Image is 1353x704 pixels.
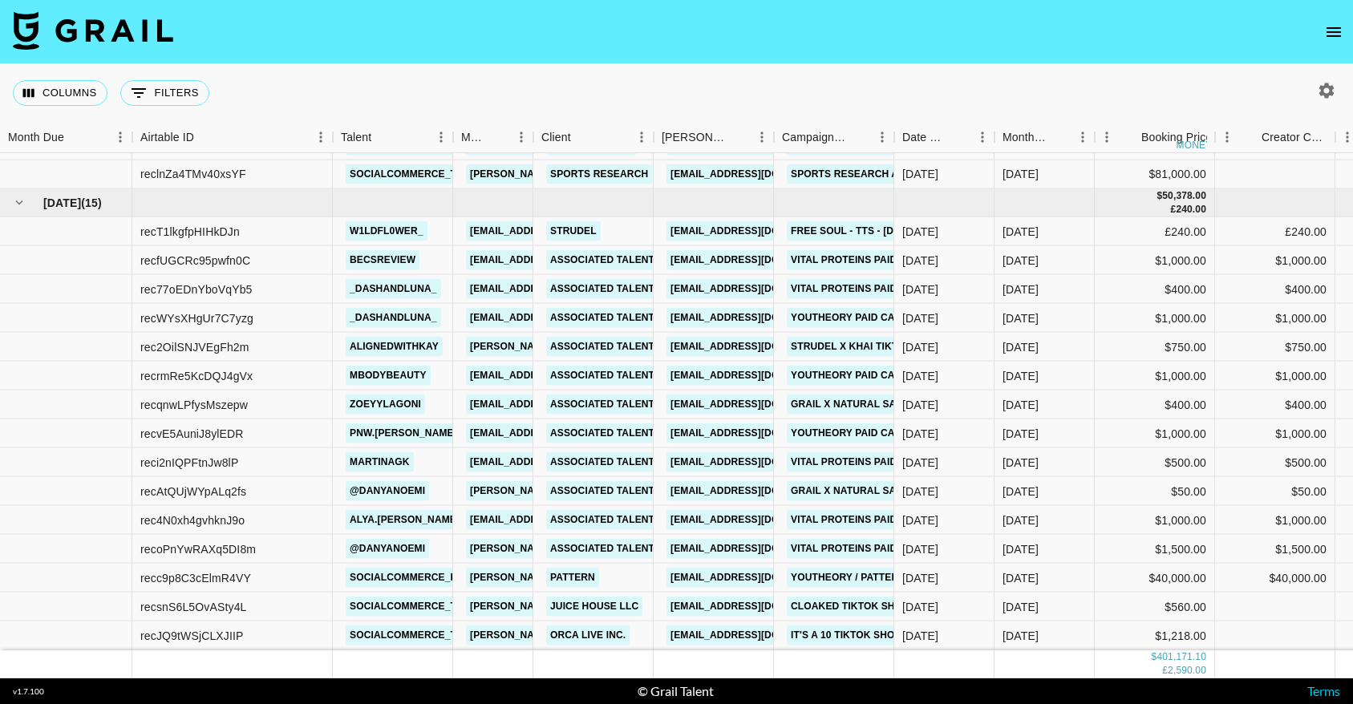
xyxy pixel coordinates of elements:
[140,396,248,412] div: recqnwLPfysMszepw
[140,367,253,383] div: recrmRe5KcDQJ4gVx
[546,250,679,270] a: Associated Talent Inc
[140,252,250,268] div: recfUGCRc95pwfn0C
[194,126,217,148] button: Sort
[13,686,44,697] div: v 1.7.100
[787,452,945,472] a: Vital Proteins Paid August
[1152,650,1157,664] div: $
[546,481,679,501] a: Associated Talent Inc
[1095,217,1215,246] div: £240.00
[453,122,533,153] div: Manager
[346,337,443,357] a: alignedwithkay
[346,510,464,530] a: alya.[PERSON_NAME]
[1176,203,1206,216] div: 240.00
[1003,137,1039,153] div: Aug '25
[346,481,429,501] a: @danyanoemi
[1003,627,1039,643] div: Sep '25
[1119,126,1141,148] button: Sort
[309,125,333,149] button: Menu
[1307,683,1340,698] a: Terms
[638,683,714,699] div: © Grail Talent
[466,164,727,184] a: [PERSON_NAME][EMAIL_ADDRESS][DOMAIN_NAME]
[630,125,654,149] button: Menu
[346,597,492,617] a: socialcommerce_tap_us
[1095,160,1215,189] div: $81,000.00
[1003,122,1048,153] div: Month Due
[1003,281,1039,297] div: Sep '25
[132,122,333,153] div: Airtable ID
[1285,396,1327,412] div: $400.00
[1095,390,1215,419] div: $400.00
[1215,125,1239,149] button: Menu
[140,483,246,499] div: recAtQUjWYpALq2fs
[8,122,64,153] div: Month Due
[546,539,679,559] a: Associated Talent Inc
[1095,333,1215,362] div: $750.00
[1003,396,1039,412] div: Sep '25
[902,223,938,239] div: 9/4/2025
[13,80,107,106] button: Select columns
[1003,425,1039,441] div: Sep '25
[346,366,431,386] a: mbodybeauty
[466,337,727,357] a: [PERSON_NAME][EMAIL_ADDRESS][DOMAIN_NAME]
[546,164,652,184] a: Sports Research
[1275,367,1327,383] div: $1,000.00
[1215,122,1335,153] div: Creator Commmission Override
[666,597,846,617] a: [EMAIL_ADDRESS][DOMAIN_NAME]
[1003,166,1039,182] div: Aug '25
[346,136,492,156] a: socialcommerce_tsp_us
[1239,126,1262,148] button: Sort
[727,126,750,148] button: Sort
[902,338,938,354] div: 9/5/2025
[1003,540,1039,556] div: Sep '25
[346,568,517,588] a: socialcommerce_flatfee_us
[1071,125,1095,149] button: Menu
[466,250,646,270] a: [EMAIL_ADDRESS][DOMAIN_NAME]
[1275,425,1327,441] div: $1,000.00
[666,625,846,645] a: [EMAIL_ADDRESS][DOMAIN_NAME]
[1318,16,1350,48] button: open drawer
[1095,246,1215,275] div: $1,000.00
[546,568,599,588] a: Pattern
[1168,664,1206,678] div: 2,590.00
[848,126,870,148] button: Sort
[1162,189,1206,203] div: 50,378.00
[787,164,1250,184] a: Sports Research and Sweet Sweat TikTok Shop management and affiliates - July
[466,510,646,530] a: [EMAIL_ADDRESS][DOMAIN_NAME]
[666,539,846,559] a: [EMAIL_ADDRESS][DOMAIN_NAME]
[346,625,492,645] a: socialcommerce_tap_us
[902,569,938,585] div: 9/10/2025
[782,122,848,153] div: Campaign (Type)
[1171,203,1177,216] div: £
[902,122,948,153] div: Date Created
[466,625,727,645] a: [PERSON_NAME][EMAIL_ADDRESS][DOMAIN_NAME]
[466,423,646,443] a: [EMAIL_ADDRESS][DOMAIN_NAME]
[1285,454,1327,470] div: $500.00
[1048,126,1071,148] button: Sort
[371,126,394,148] button: Sort
[666,279,846,299] a: [EMAIL_ADDRESS][DOMAIN_NAME]
[787,366,938,386] a: YouTheory Paid Campaign
[902,598,938,614] div: 9/10/2025
[662,122,727,153] div: [PERSON_NAME]
[546,279,679,299] a: Associated Talent Inc
[13,11,173,50] img: Grail Talent
[346,423,461,443] a: pnw.[PERSON_NAME]
[1095,275,1215,304] div: $400.00
[546,625,630,645] a: Orca Live Inc.
[546,394,679,415] a: Associated Talent Inc
[546,366,679,386] a: Associated Talent Inc
[666,394,846,415] a: [EMAIL_ADDRESS][DOMAIN_NAME]
[902,310,938,326] div: 9/9/2025
[487,126,509,148] button: Sort
[787,394,1018,415] a: Grail x Natural Sant Batana Vital Mask
[541,122,571,153] div: Client
[1003,598,1039,614] div: Sep '25
[346,452,414,472] a: martinagk
[1095,564,1215,593] div: $40,000.00
[787,279,945,299] a: Vital Proteins Paid August
[1262,122,1327,153] div: Creator Commmission Override
[140,454,238,470] div: reci2nIQPFtnJw8lP
[333,122,453,153] div: Talent
[140,627,244,643] div: recJQ9tWSjCLXJIIP
[902,166,938,182] div: 8/7/2025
